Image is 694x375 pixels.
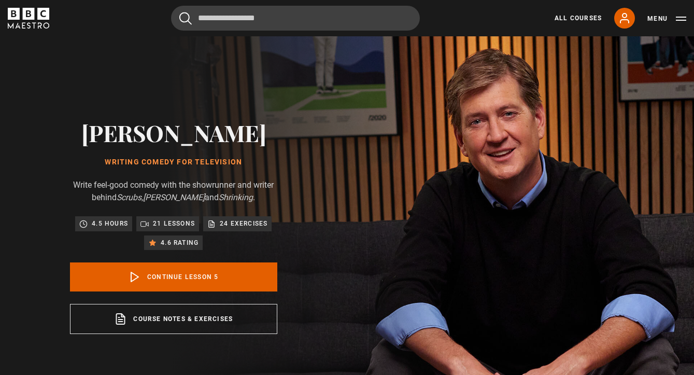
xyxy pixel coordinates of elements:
[8,8,49,29] svg: BBC Maestro
[647,13,686,24] button: Toggle navigation
[70,119,277,146] h2: [PERSON_NAME]
[219,192,253,202] i: Shrinking
[70,262,277,291] a: Continue lesson 5
[179,12,192,25] button: Submit the search query
[171,6,420,31] input: Search
[70,304,277,334] a: Course notes & exercises
[153,218,195,229] p: 21 lessons
[92,218,128,229] p: 4.5 hours
[220,218,267,229] p: 24 exercises
[70,179,277,204] p: Write feel-good comedy with the showrunner and writer behind , and .
[70,158,277,166] h1: Writing Comedy for Television
[117,192,141,202] i: Scrubs
[143,192,205,202] i: [PERSON_NAME]
[555,13,602,23] a: All Courses
[161,238,199,248] p: 4.6 rating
